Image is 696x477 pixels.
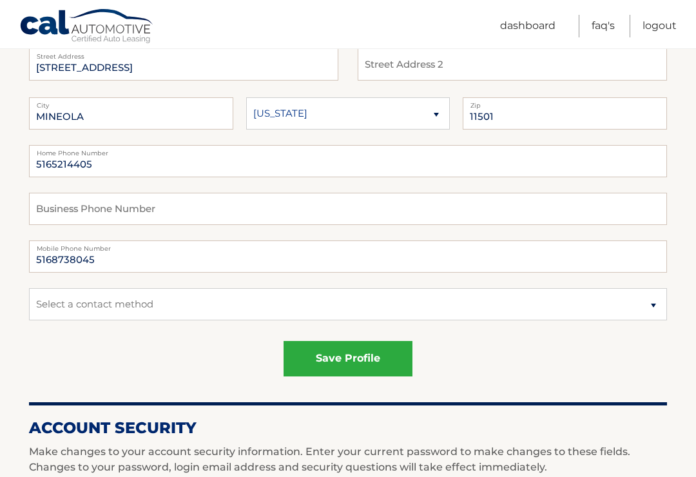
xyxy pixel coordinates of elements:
a: Logout [643,15,677,37]
p: Make changes to your account security information. Enter your current password to make changes to... [29,444,667,475]
input: Street Address 2 [358,48,667,81]
a: Cal Automotive [19,8,155,46]
input: Zip [463,97,667,130]
label: City [29,97,233,108]
input: Business Phone Number [29,193,667,225]
a: Dashboard [500,15,556,37]
button: save profile [284,341,412,376]
h2: Account Security [29,418,667,438]
label: Street Address [29,48,338,59]
label: Zip [463,97,667,108]
input: Home Phone Number [29,145,667,177]
a: FAQ's [592,15,615,37]
input: City [29,97,233,130]
label: Mobile Phone Number [29,240,667,251]
label: Home Phone Number [29,145,667,155]
input: Mobile Phone Number [29,240,667,273]
input: Street Address 2 [29,48,338,81]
